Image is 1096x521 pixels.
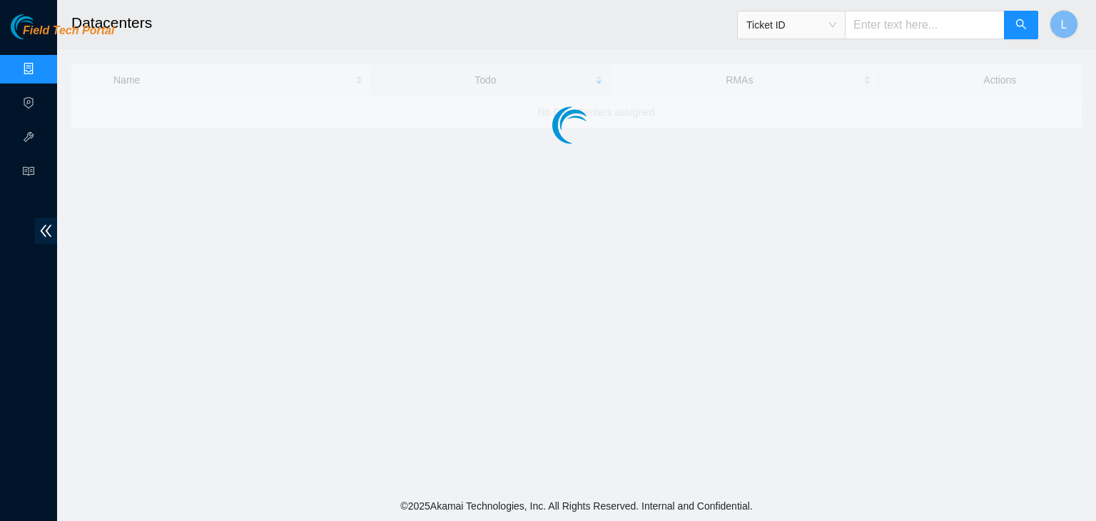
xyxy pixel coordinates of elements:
[746,14,836,36] span: Ticket ID
[845,11,1005,39] input: Enter text here...
[1004,11,1038,39] button: search
[11,26,114,44] a: Akamai TechnologiesField Tech Portal
[57,491,1096,521] footer: © 2025 Akamai Technologies, Inc. All Rights Reserved. Internal and Confidential.
[1061,16,1067,34] span: L
[1050,10,1078,39] button: L
[11,14,72,39] img: Akamai Technologies
[1015,19,1027,32] span: search
[23,24,114,38] span: Field Tech Portal
[23,159,34,188] span: read
[35,218,57,244] span: double-left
